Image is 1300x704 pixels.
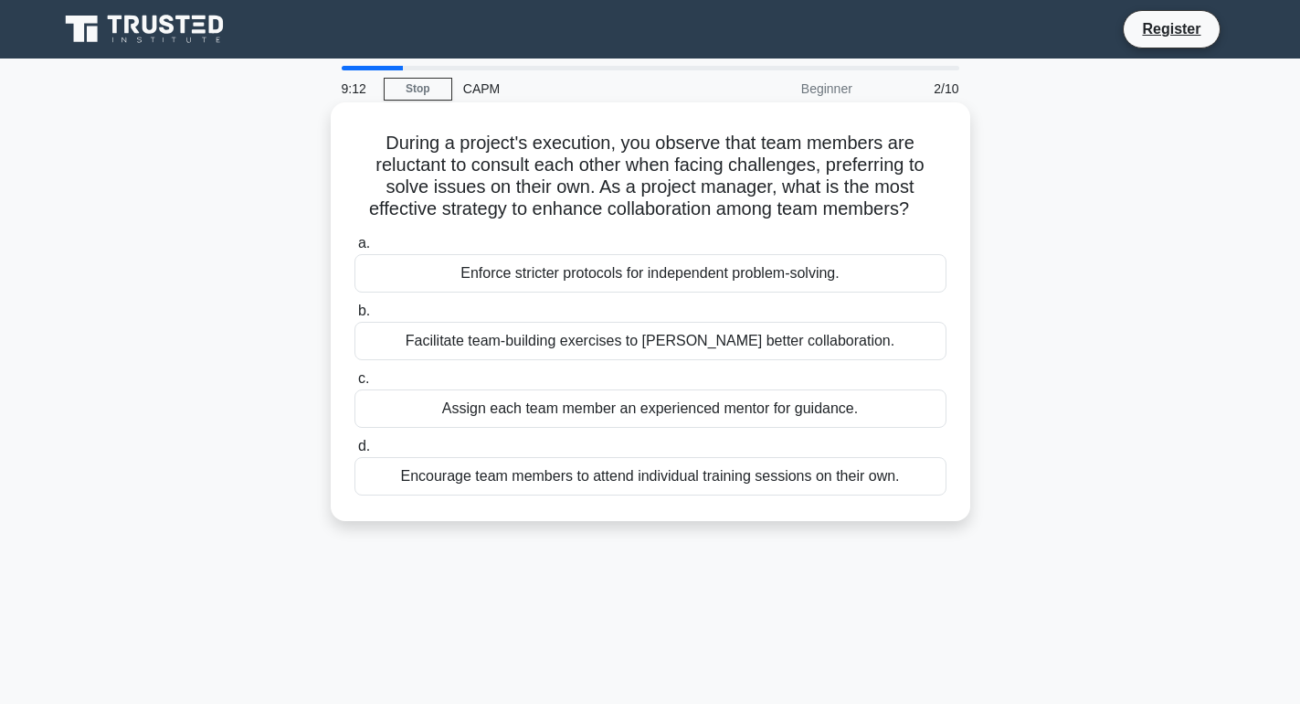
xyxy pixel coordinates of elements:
[452,70,703,107] div: CAPM
[703,70,863,107] div: Beginner
[354,254,946,293] div: Enforce stricter protocols for independent problem-solving.
[863,70,970,107] div: 2/10
[1131,17,1211,40] a: Register
[358,303,370,318] span: b.
[331,70,384,107] div: 9:12
[358,235,370,251] span: a.
[354,389,946,428] div: Assign each team member an experienced mentor for guidance.
[358,370,369,386] span: c.
[354,322,946,360] div: Facilitate team-building exercises to [PERSON_NAME] better collaboration.
[358,438,370,453] span: d.
[353,132,948,221] h5: During a project's execution, you observe that team members are reluctant to consult each other w...
[354,457,946,496] div: Encourage team members to attend individual training sessions on their own.
[384,78,452,101] a: Stop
